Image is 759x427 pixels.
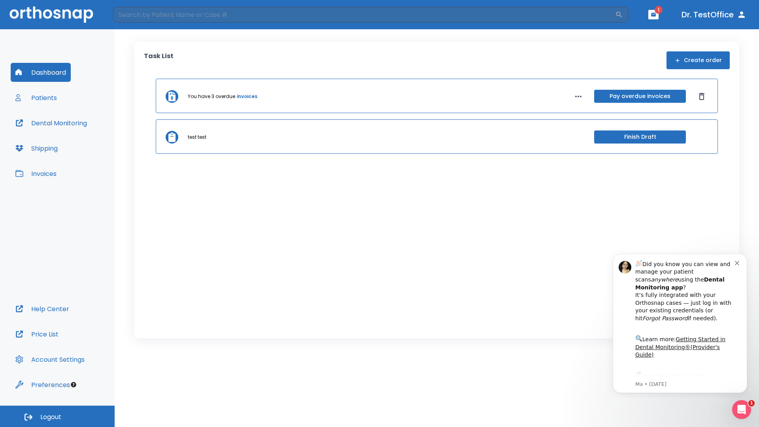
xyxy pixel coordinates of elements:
[11,63,71,82] button: Dashboard
[655,6,663,14] span: 1
[34,124,134,164] div: Download the app: | ​ Let us know if you need help getting started!
[11,164,61,183] button: Invoices
[144,51,174,69] p: Task List
[11,375,75,394] button: Preferences
[134,12,140,19] button: Dismiss notification
[11,350,89,369] button: Account Settings
[732,400,751,419] iframe: Intercom live chat
[594,130,686,144] button: Finish Draft
[695,90,708,103] button: Dismiss
[11,88,62,107] button: Patients
[34,134,134,141] p: Message from Ma, sent 5w ago
[666,51,730,69] button: Create order
[237,93,257,100] a: invoices
[70,381,77,388] div: Tooltip anchor
[11,299,74,318] button: Help Center
[188,134,206,141] p: test test
[113,7,615,23] input: Search by Patient Name or Case #
[11,113,92,132] button: Dental Monitoring
[40,413,61,421] span: Logout
[11,325,63,344] button: Price List
[601,247,759,398] iframe: Intercom notifications message
[9,6,93,23] img: Orthosnap
[11,139,62,158] button: Shipping
[594,90,686,103] button: Pay overdue invoices
[678,8,750,22] button: Dr. TestOffice
[188,93,235,100] p: You have 3 overdue
[34,126,105,140] a: App Store
[748,400,755,406] span: 1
